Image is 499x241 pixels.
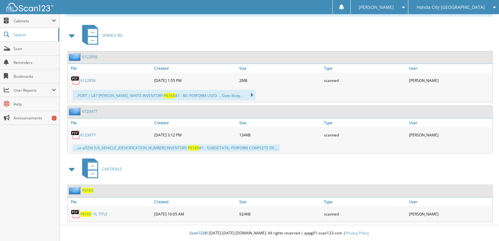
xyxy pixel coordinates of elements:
[71,209,80,219] img: PDF.png
[80,211,108,217] a: P6165- FL TITLE
[68,64,153,72] a: File
[153,74,238,87] div: [DATE] 1:55 PM
[69,107,82,115] img: folder2.png
[72,144,280,152] div: ...or eISSN [US_VEHICLE_IDENTIFICATION_NUMBER] INVENTORY: #1 - SUBDETATIL: PERFORM COMPLETE DE...
[71,130,80,140] img: PDF.png
[164,93,175,98] span: P6165
[102,166,122,172] span: CAR DEALS
[68,118,153,127] a: File
[71,76,80,85] img: PDF.png
[14,46,56,51] span: Scan
[80,78,96,83] a: 6122956
[78,157,122,181] a: CAR DEALS
[82,54,98,60] a: 6122956
[52,116,57,121] div: 1
[322,208,407,220] div: scanned
[78,23,122,48] a: SERVICE RO
[407,208,492,220] div: [PERSON_NAME]
[417,5,485,9] span: Honda City [GEOGRAPHIC_DATA]
[238,208,323,220] div: 924KB
[322,74,407,87] div: scanned
[407,129,492,141] div: [PERSON_NAME]
[60,226,499,241] div: © [DATE]-[DATE] [DOMAIN_NAME]. All rights reserved | appg01-scan123-com |
[14,88,52,93] span: User Reports
[153,129,238,141] div: [DATE] 3:12 PM
[69,53,82,61] img: folder2.png
[345,230,369,236] a: Privacy Policy
[407,198,492,206] a: User
[80,211,91,217] span: P6165
[153,198,238,206] a: Created
[238,118,323,127] a: Size
[359,5,394,9] span: [PERSON_NAME]
[322,118,407,127] a: Type
[407,64,492,72] a: User
[68,198,153,206] a: File
[14,32,55,37] span: Search
[72,90,256,100] div: ...PORT | L87 [PERSON_NAME], WHITE INVENTORY: #1 - 80: PERFORM USED ... Date Body...
[80,132,96,138] a: 6123477
[238,198,323,206] a: Size
[153,118,238,127] a: Created
[238,74,323,87] div: 2MB
[82,109,98,114] a: 6123477
[407,118,492,127] a: User
[14,18,52,24] span: Cabinets
[407,74,492,87] div: [PERSON_NAME]
[238,64,323,72] a: Size
[14,60,56,65] span: Reminders
[190,230,205,236] span: Scan123
[322,129,407,141] div: scanned
[14,101,56,107] span: Help
[188,145,199,151] span: P6165
[238,129,323,141] div: 134KB
[14,74,56,79] span: Bookmarks
[153,208,238,220] div: [DATE] 10:05 AM
[6,3,54,11] img: scan123-logo-white.svg
[322,198,407,206] a: Type
[322,64,407,72] a: Type
[69,186,82,194] img: folder2.png
[14,115,56,121] span: Announcements
[82,188,93,193] a: P6165
[153,64,238,72] a: Created
[102,33,122,38] span: SERVICE RO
